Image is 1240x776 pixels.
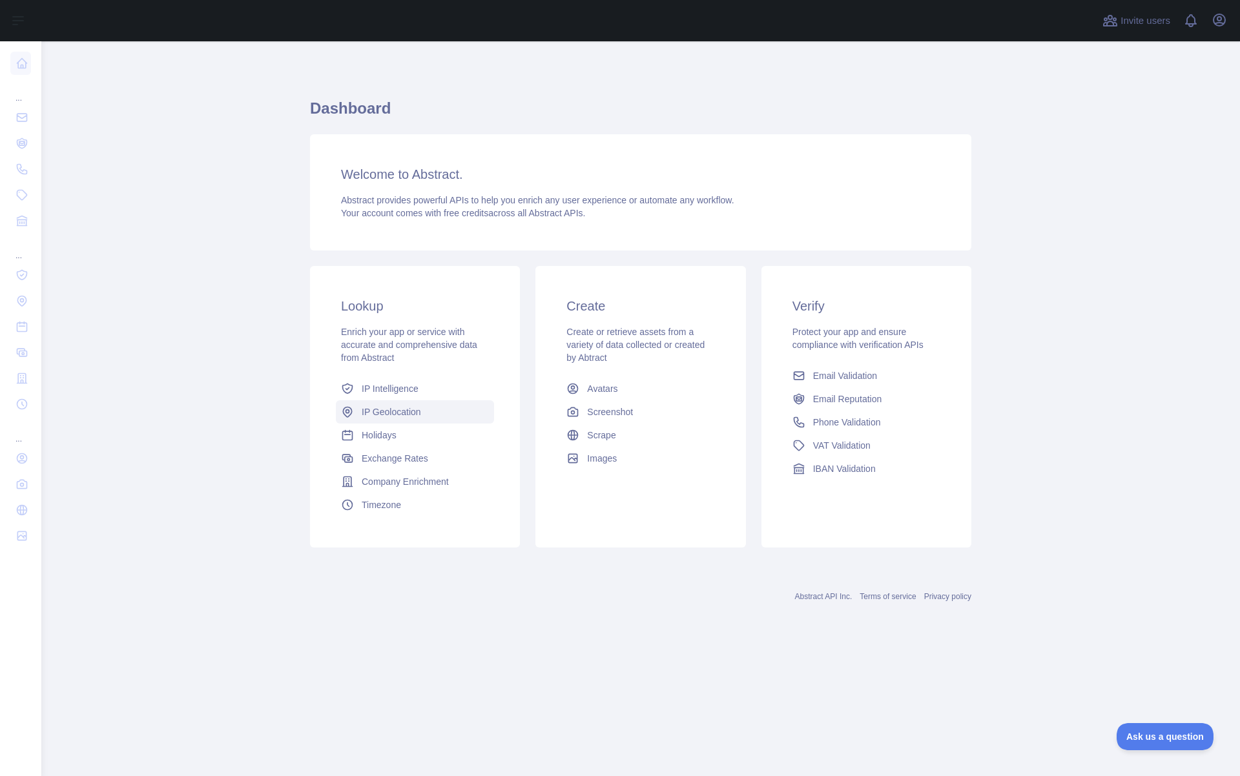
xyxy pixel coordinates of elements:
[587,429,615,442] span: Scrape
[813,416,881,429] span: Phone Validation
[336,400,494,424] a: IP Geolocation
[813,462,876,475] span: IBAN Validation
[341,195,734,205] span: Abstract provides powerful APIs to help you enrich any user experience or automate any workflow.
[787,411,945,434] a: Phone Validation
[561,377,719,400] a: Avatars
[813,393,882,405] span: Email Reputation
[336,447,494,470] a: Exchange Rates
[336,377,494,400] a: IP Intelligence
[341,297,489,315] h3: Lookup
[444,208,488,218] span: free credits
[362,475,449,488] span: Company Enrichment
[792,297,940,315] h3: Verify
[792,327,924,350] span: Protect your app and ensure compliance with verification APIs
[566,297,714,315] h3: Create
[924,592,971,601] a: Privacy policy
[561,424,719,447] a: Scrape
[561,400,719,424] a: Screenshot
[336,424,494,447] a: Holidays
[787,434,945,457] a: VAT Validation
[10,235,31,261] div: ...
[587,452,617,465] span: Images
[341,208,585,218] span: Your account comes with across all Abstract APIs.
[787,387,945,411] a: Email Reputation
[587,382,617,395] span: Avatars
[336,470,494,493] a: Company Enrichment
[362,498,401,511] span: Timezone
[813,439,871,452] span: VAT Validation
[341,327,477,363] span: Enrich your app or service with accurate and comprehensive data from Abstract
[336,493,494,516] a: Timezone
[10,77,31,103] div: ...
[362,405,421,418] span: IP Geolocation
[813,369,877,382] span: Email Validation
[362,452,428,465] span: Exchange Rates
[362,382,418,395] span: IP Intelligence
[787,364,945,387] a: Email Validation
[341,165,940,183] h3: Welcome to Abstract.
[1121,14,1170,28] span: Invite users
[310,98,971,129] h1: Dashboard
[1117,723,1214,750] iframe: Toggle Customer Support
[860,592,916,601] a: Terms of service
[795,592,852,601] a: Abstract API Inc.
[362,429,397,442] span: Holidays
[787,457,945,480] a: IBAN Validation
[10,418,31,444] div: ...
[561,447,719,470] a: Images
[1100,10,1173,31] button: Invite users
[587,405,633,418] span: Screenshot
[566,327,705,363] span: Create or retrieve assets from a variety of data collected or created by Abtract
